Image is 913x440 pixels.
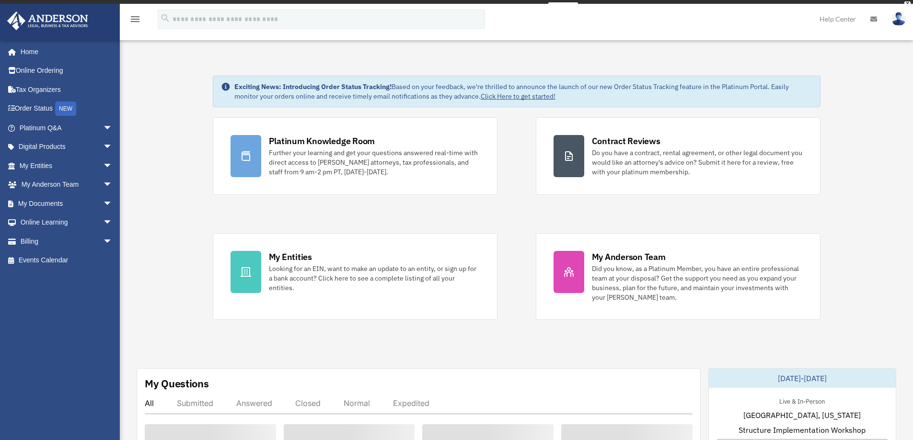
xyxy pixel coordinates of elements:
img: Anderson Advisors Platinum Portal [4,11,91,30]
a: Order StatusNEW [7,99,127,119]
div: Live & In-Person [772,395,832,406]
i: search [160,13,171,23]
i: menu [129,13,141,25]
a: Contract Reviews Do you have a contract, rental agreement, or other legal document you would like... [536,117,821,195]
a: My Documentsarrow_drop_down [7,194,127,213]
div: Based on your feedback, we're thrilled to announce the launch of our new Order Status Tracking fe... [234,82,812,101]
a: Tax Organizers [7,80,127,99]
a: My Anderson Teamarrow_drop_down [7,175,127,194]
div: Contract Reviews [592,135,660,147]
a: My Anderson Team Did you know, as a Platinum Member, you have an entire professional team at your... [536,233,821,320]
a: Billingarrow_drop_down [7,232,127,251]
span: arrow_drop_down [103,232,122,251]
div: Did you know, as a Platinum Member, you have an entire professional team at your disposal? Get th... [592,264,803,302]
a: Platinum Q&Aarrow_drop_down [7,118,127,137]
a: Home [7,42,122,61]
a: Online Ordering [7,61,127,80]
div: All [145,398,154,408]
span: [GEOGRAPHIC_DATA], [US_STATE] [743,409,861,421]
div: Submitted [177,398,213,408]
div: Closed [295,398,321,408]
div: Normal [344,398,370,408]
span: Structure Implementation Workshop [739,424,866,436]
a: Platinum Knowledge Room Further your learning and get your questions answered real-time with dire... [213,117,497,195]
a: Events Calendar [7,251,127,270]
div: Do you have a contract, rental agreement, or other legal document you would like an attorney's ad... [592,148,803,177]
a: Online Learningarrow_drop_down [7,213,127,232]
div: My Entities [269,251,312,263]
a: Digital Productsarrow_drop_down [7,137,127,157]
div: [DATE]-[DATE] [709,369,896,388]
span: arrow_drop_down [103,156,122,176]
div: Looking for an EIN, want to make an update to an entity, or sign up for a bank account? Click her... [269,264,480,293]
a: My Entitiesarrow_drop_down [7,156,127,175]
div: Platinum Knowledge Room [269,135,375,147]
div: Further your learning and get your questions answered real-time with direct access to [PERSON_NAM... [269,148,480,177]
div: Answered [236,398,272,408]
div: My Questions [145,376,209,391]
div: Get a chance to win 6 months of Platinum for free just by filling out this [335,2,544,14]
div: close [904,1,911,7]
span: arrow_drop_down [103,194,122,214]
strong: Exciting News: Introducing Order Status Tracking! [234,82,392,91]
span: arrow_drop_down [103,137,122,157]
a: menu [129,17,141,25]
img: User Pic [891,12,906,26]
a: Click Here to get started! [481,92,555,101]
span: arrow_drop_down [103,175,122,195]
div: Expedited [393,398,429,408]
a: survey [548,2,578,14]
a: My Entities Looking for an EIN, want to make an update to an entity, or sign up for a bank accoun... [213,233,497,320]
div: My Anderson Team [592,251,666,263]
span: arrow_drop_down [103,118,122,138]
div: NEW [55,102,76,116]
span: arrow_drop_down [103,213,122,233]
